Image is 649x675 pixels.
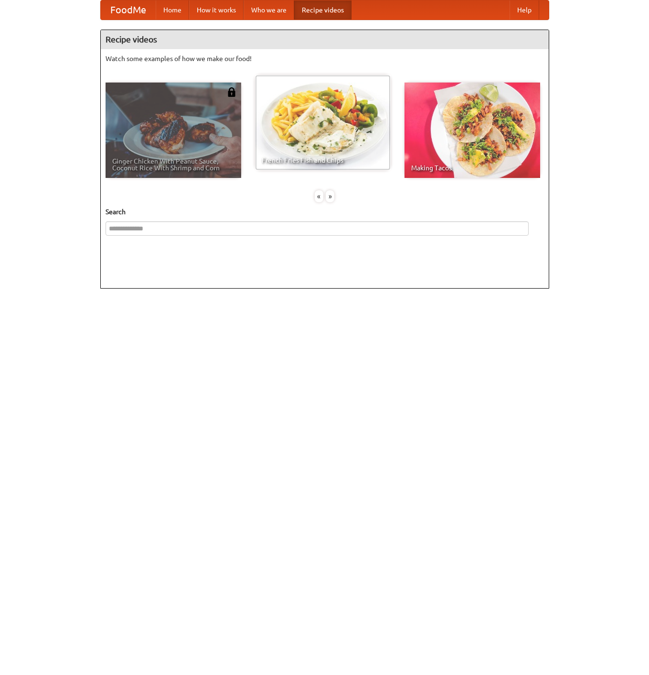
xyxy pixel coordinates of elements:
[227,87,236,97] img: 483408.png
[156,0,189,20] a: Home
[411,165,533,171] span: Making Tacos
[101,30,549,49] h4: Recipe videos
[510,0,539,20] a: Help
[404,83,540,178] a: Making Tacos
[106,207,544,217] h5: Search
[315,190,323,202] div: «
[255,75,391,170] a: French Fries Fish and Chips
[101,0,156,20] a: FoodMe
[189,0,244,20] a: How it works
[294,0,351,20] a: Recipe videos
[326,190,334,202] div: »
[106,54,544,63] p: Watch some examples of how we make our food!
[262,157,384,164] span: French Fries Fish and Chips
[244,0,294,20] a: Who we are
